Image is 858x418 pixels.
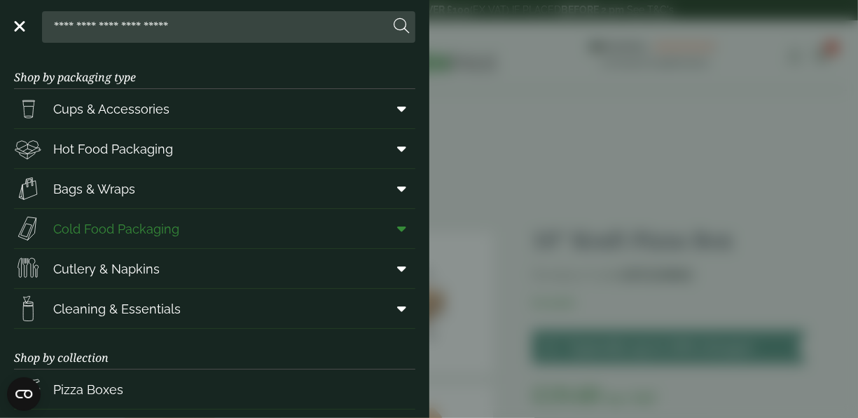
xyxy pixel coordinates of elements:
a: Pizza Boxes [14,370,415,409]
img: Paper_carriers.svg [14,175,42,203]
img: PintNhalf_cup.svg [14,95,42,123]
span: Cups & Accessories [53,100,169,119]
h3: Shop by collection [14,329,415,370]
span: Cutlery & Napkins [53,259,160,278]
img: Sandwich_box.svg [14,215,42,243]
a: Hot Food Packaging [14,129,415,168]
span: Hot Food Packaging [53,140,173,159]
span: Cleaning & Essentials [53,299,181,318]
h3: Shop by packaging type [14,48,415,89]
a: Cups & Accessories [14,89,415,128]
span: Cold Food Packaging [53,220,179,238]
img: Pizza_boxes.svg [14,375,42,403]
a: Cold Food Packaging [14,209,415,248]
img: open-wipe.svg [14,295,42,323]
a: Cutlery & Napkins [14,249,415,288]
a: Cleaning & Essentials [14,289,415,328]
span: Pizza Boxes [53,380,123,399]
img: Cutlery.svg [14,255,42,283]
a: Bags & Wraps [14,169,415,208]
img: Deli_box.svg [14,135,42,163]
button: Open CMP widget [7,377,41,411]
span: Bags & Wraps [53,180,135,198]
